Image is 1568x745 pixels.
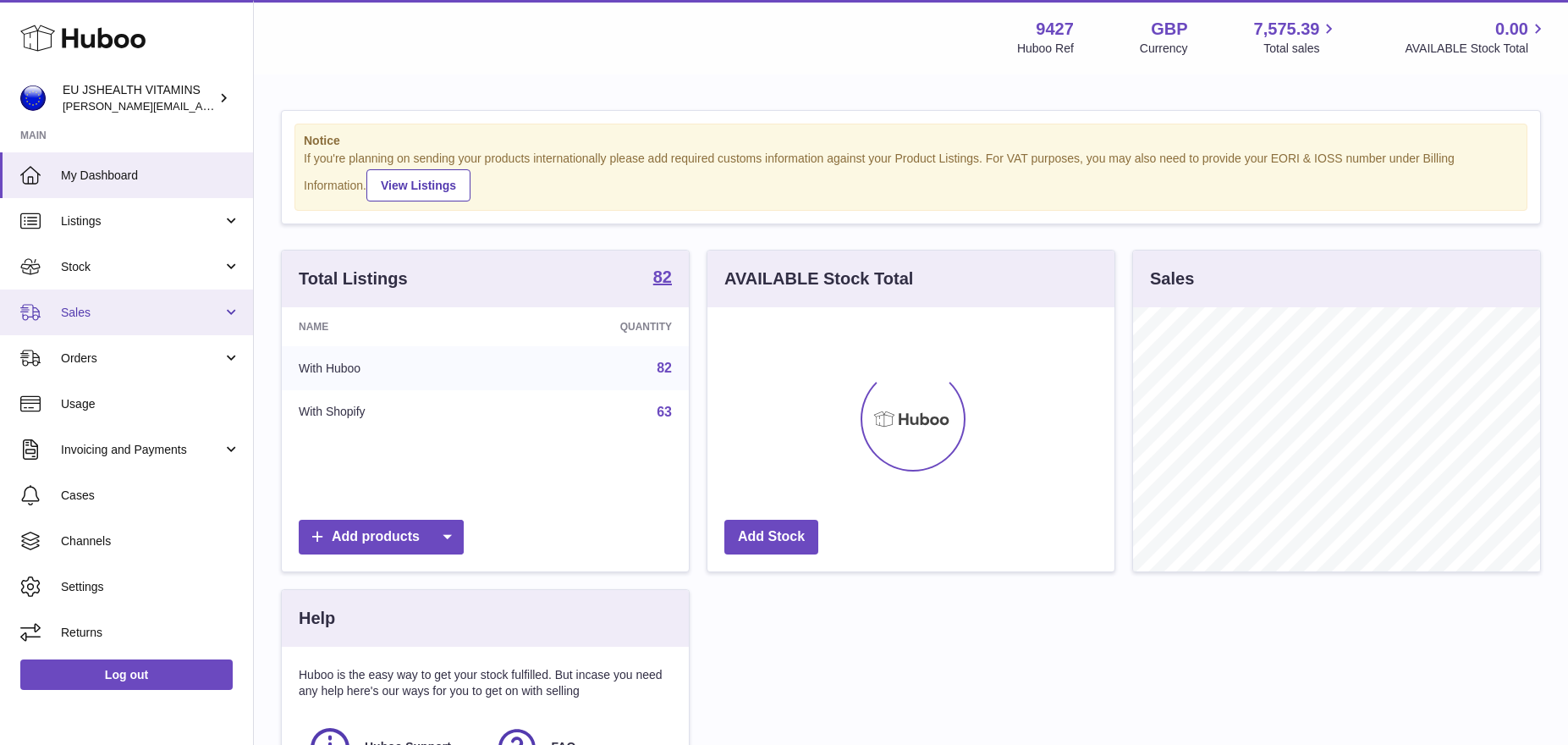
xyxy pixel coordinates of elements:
div: If you're planning on sending your products internationally please add required customs informati... [304,151,1518,201]
img: laura@jessicasepel.com [20,86,46,111]
div: Currency [1140,41,1188,57]
span: Listings [61,213,223,229]
td: With Huboo [282,346,501,390]
h3: Help [299,607,335,630]
p: Huboo is the easy way to get your stock fulfilled. But incase you need any help here's our ways f... [299,667,672,699]
td: With Shopify [282,390,501,434]
a: 0.00 AVAILABLE Stock Total [1405,18,1548,57]
div: EU JSHEALTH VITAMINS [63,82,215,114]
span: Channels [61,533,240,549]
span: Invoicing and Payments [61,442,223,458]
span: Sales [61,305,223,321]
th: Name [282,307,501,346]
span: Orders [61,350,223,367]
div: Huboo Ref [1017,41,1074,57]
span: My Dashboard [61,168,240,184]
span: 7,575.39 [1254,18,1320,41]
span: [PERSON_NAME][EMAIL_ADDRESS][DOMAIN_NAME] [63,99,339,113]
span: Usage [61,396,240,412]
a: View Listings [366,169,470,201]
a: 82 [653,268,672,289]
span: Settings [61,579,240,595]
span: AVAILABLE Stock Total [1405,41,1548,57]
a: 63 [657,405,672,419]
h3: Sales [1150,268,1194,290]
a: 7,575.39 Total sales [1254,18,1340,57]
a: Log out [20,659,233,690]
span: Stock [61,259,223,275]
strong: 82 [653,268,672,285]
a: Add Stock [724,520,818,555]
th: Quantity [501,307,689,346]
h3: Total Listings [299,268,408,290]
strong: Notice [304,133,1518,149]
span: 0.00 [1495,18,1528,41]
strong: GBP [1151,18,1187,41]
a: Add products [299,520,464,555]
span: Returns [61,625,240,641]
span: Cases [61,488,240,504]
a: 82 [657,361,672,375]
span: Total sales [1263,41,1339,57]
h3: AVAILABLE Stock Total [724,268,913,290]
strong: 9427 [1036,18,1074,41]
